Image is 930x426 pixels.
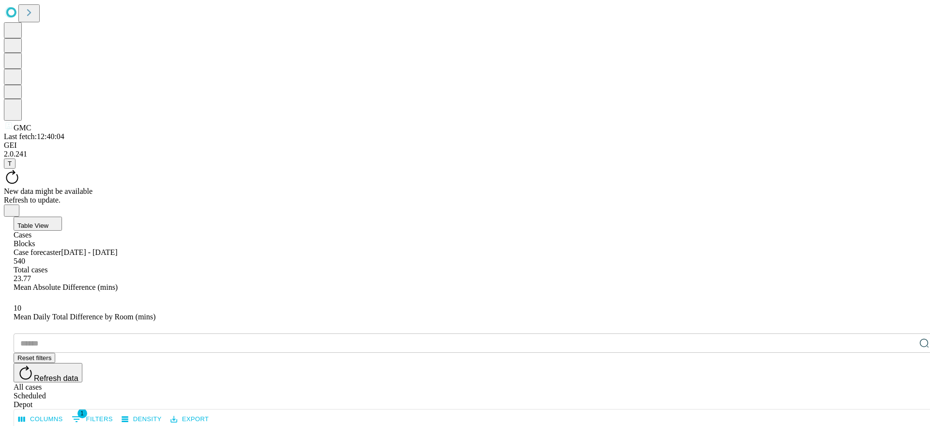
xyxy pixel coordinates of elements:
[14,217,62,231] button: Table View
[4,187,926,196] div: New data might be available
[4,205,19,217] button: Close
[14,257,25,265] span: 540
[34,374,78,382] span: Refresh data
[14,274,31,283] span: 23.77
[4,169,926,217] div: New data might be availableRefresh to update.Close
[4,158,15,169] button: T
[4,196,926,205] div: Refresh to update.
[77,409,87,418] span: 1
[14,353,55,363] button: Reset filters
[14,283,118,291] span: Mean Absolute Difference (mins)
[14,124,31,132] span: GMC
[4,141,926,150] div: GEI
[14,363,82,382] button: Refresh data
[14,304,21,312] span: 10
[8,160,12,167] span: T
[4,150,926,158] div: 2.0.241
[17,354,51,362] span: Reset filters
[4,132,64,141] span: Last fetch: 12:40:04
[14,248,61,256] span: Case forecaster
[61,248,117,256] span: [DATE] - [DATE]
[17,222,48,229] span: Table View
[14,266,47,274] span: Total cases
[14,313,155,321] span: Mean Daily Total Difference by Room (mins)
